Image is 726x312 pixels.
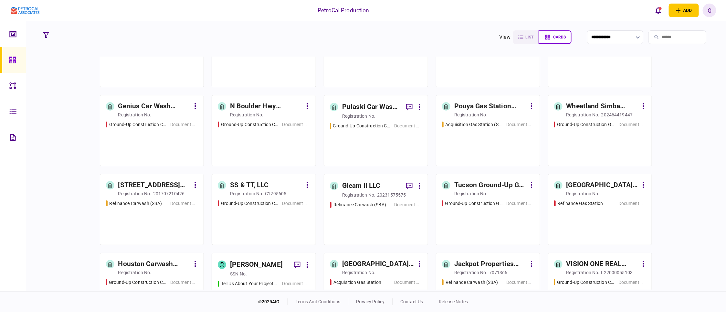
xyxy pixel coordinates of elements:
div: registration no. [454,269,488,276]
div: view [500,33,511,41]
div: Document Collection [394,279,422,286]
div: Tucson Ground-Up Gas Station Development [454,180,527,190]
a: Gleam II LLCregistration no.20231575575Refinance Carwash (SBA)Document Collection [324,174,428,245]
div: 20231575575 [377,192,406,198]
div: Document Collection [170,121,198,128]
a: Pulaski Car Wash Developmentregistration no.Ground-Up Construction Carwash (SBA) Document Collection [324,95,428,166]
a: release notes [439,299,468,304]
a: terms and conditions [296,299,341,304]
div: Jackpot Properties LLC [454,259,527,269]
a: privacy policy [356,299,384,304]
div: Acquisition Gas Station [333,279,381,286]
div: [STREET_ADDRESS] LLC [118,180,191,190]
div: Houston Carwash Development [118,259,191,269]
div: © 2025 AIO [258,298,288,305]
a: Wheatland Simba Petroleum LLCregistration no.202464419447Ground-Up Construction Gas Station (SBA)... [548,95,652,166]
div: Ground-Up Construction Gas Station [445,200,503,207]
button: open adding identity options [669,4,699,17]
div: [PERSON_NAME] [230,260,283,270]
div: [GEOGRAPHIC_DATA], [GEOGRAPHIC_DATA] GS Acquisition [342,259,415,269]
a: Pouya Gas Station Acquisitionregistration no.Acquisition Gas Station (SBA)Document Collection [436,95,540,166]
button: cards [539,30,572,44]
div: Document Collection [282,121,310,128]
div: registration no. [454,190,488,197]
div: Genius Car Wash Orlando [118,101,191,112]
div: registration no. [566,112,600,118]
button: list [513,30,539,44]
div: Document Collection [618,279,646,286]
div: Document Collection [282,280,310,287]
div: C1295605 [265,190,286,197]
div: Document Collection [394,123,422,129]
div: N Boulder Hwy Acquisition [230,101,302,112]
div: L22000055103 [601,269,633,276]
button: G [703,4,716,17]
div: registration no. [342,113,375,119]
div: 7071366 [489,269,508,276]
div: Refinance Carwash (SBA) [446,279,498,286]
a: Genius Car Wash Orlandoregistration no.Ground-Up Construction CarwashDocument Collection [100,95,204,166]
div: registration no. [230,190,263,197]
div: Pouya Gas Station Acquisition [454,101,527,112]
div: Pulaski Car Wash Development [342,102,401,112]
div: SSN no. [230,271,247,277]
div: Document Collection [170,279,198,286]
div: Ground-Up Construction Carwash (SBA) [557,279,615,286]
div: registration no. [118,269,152,276]
img: client company logo [11,7,40,14]
a: N Boulder Hwy Acquisitionregistration no.Ground-Up Construction CarwashDocument Collection [212,95,316,166]
div: Ground-Up Construction Carwash (SBA) [109,279,167,286]
div: 202464419447 [601,112,633,118]
div: VISION ONE REAL ESTATE HOLDING, LLC [566,259,639,269]
div: registration no. [118,112,152,118]
div: registration no. [342,269,375,276]
a: [STREET_ADDRESS] LLCregistration no.201707210426Refinance Carwash (SBA)Document Collection [100,174,204,245]
div: registration no. [118,190,152,197]
div: Ground-Up Construction Gas Station (SBA) [557,121,615,128]
a: Tucson Ground-Up Gas Station Developmentregistration no.Ground-Up Construction Gas Station Docume... [436,174,540,245]
div: registration no. [342,192,375,198]
button: open notifications list [651,4,665,17]
div: Document Collection [618,121,646,128]
a: SS & TT, LLCregistration no.C1295605Ground-Up Construction Carwash (SBA) Document Collection [212,174,316,245]
div: Wheatland Simba Petroleum LLC [566,101,639,112]
div: [GEOGRAPHIC_DATA] Three Site Refinance [566,180,639,190]
div: Refinance Carwash (SBA) [333,201,386,208]
div: registration no. [230,112,263,118]
div: Document Collection [170,200,198,207]
div: Refinance Carwash (SBA) [110,200,162,207]
a: [GEOGRAPHIC_DATA] Three Site Refinanceregistration no.Refinance Gas StationDocument Collection [548,174,652,245]
div: Ground-Up Construction Carwash [109,121,167,128]
div: Document Collection [618,200,646,207]
span: cards [553,35,566,39]
div: Document Collection [282,200,310,207]
div: Document Collection [506,200,534,207]
div: registration no. [566,269,600,276]
div: 201707210426 [153,190,185,197]
div: Ground-Up Construction Carwash (SBA) [221,200,279,207]
div: registration no. [566,190,600,197]
a: contact us [400,299,423,304]
div: Acquisition Gas Station (SBA) [446,121,503,128]
div: Ground-Up Construction Carwash [221,121,279,128]
div: Document Collection [394,201,422,208]
div: Refinance Gas Station [558,200,603,207]
div: Document Collection [506,121,534,128]
div: Gleam II LLC [342,181,381,191]
div: registration no. [454,112,488,118]
div: Tell Us About Your Project and Yourself [221,280,279,287]
div: Ground-Up Construction Carwash (SBA) [333,123,391,129]
div: Document Collection [506,279,534,286]
span: list [525,35,533,39]
div: PetroCal Production [318,6,369,15]
div: SS & TT, LLC [230,180,268,190]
